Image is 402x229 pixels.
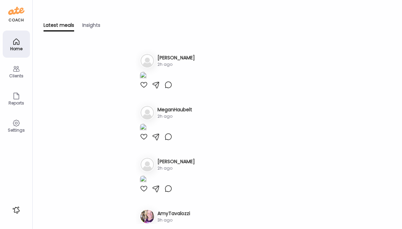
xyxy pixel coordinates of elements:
[157,165,195,171] div: 2h ago
[4,128,29,132] div: Settings
[157,158,195,165] h3: [PERSON_NAME]
[157,106,192,113] h3: MeganHaubelt
[4,46,29,51] div: Home
[140,106,154,119] img: bg-avatar-default.svg
[140,54,154,68] img: bg-avatar-default.svg
[157,61,195,68] div: 2h ago
[8,5,24,16] img: ate
[157,113,192,119] div: 2h ago
[140,158,154,171] img: bg-avatar-default.svg
[140,175,147,185] img: images%2FfG67yUJzSJfxJs5p8dXMWfyK2Qe2%2FmmHpLMMjEzp9w24S5NzR%2FJfT8bx10T9dBLJ491LAx_1080
[9,17,24,23] div: coach
[140,72,147,81] img: images%2FK2XoawMWflVYQMcY0by6OjUfzZh2%2FXjUQmKCKo5thIgUu1B5v%2FrodHlNRBRIVgANDQZUxL_1080
[82,22,100,32] div: Insights
[157,217,190,223] div: 3h ago
[140,123,147,133] img: images%2FGpYLLE1rqVgMxj7323ap5oIcjVc2%2FtzFpopICpN16gO5vQWFG%2FCCx7gLZdSLxhxtjmoZ7P_1080
[140,210,154,223] img: avatars%2FgqR1SDnW9VVi3Upy54wxYxxnK7x1
[4,74,29,78] div: Clients
[4,101,29,105] div: Reports
[157,210,190,217] h3: AmyTavalozzi
[44,22,74,32] div: Latest meals
[157,54,195,61] h3: [PERSON_NAME]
